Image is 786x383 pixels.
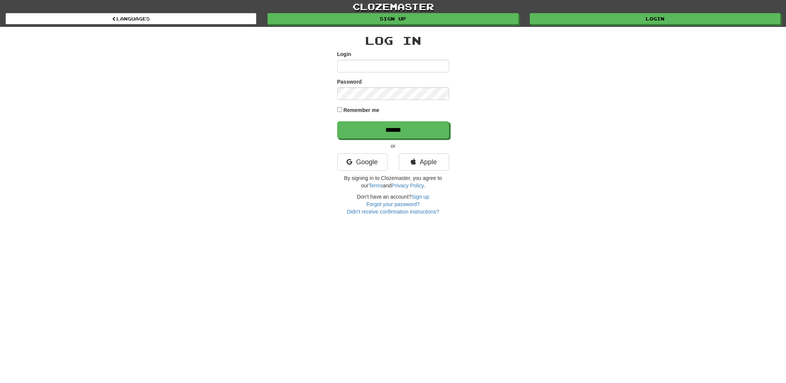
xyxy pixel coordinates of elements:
a: Didn't receive confirmation instructions? [347,209,439,215]
a: Privacy Policy [391,183,423,189]
p: By signing in to Clozemaster, you agree to our and . [337,174,449,189]
label: Password [337,78,362,85]
div: Don't have an account? [337,193,449,215]
label: Remember me [343,106,379,114]
a: Apple [399,153,449,171]
a: Sign up [267,13,518,24]
a: Forgot your password? [366,201,420,207]
a: Google [337,153,388,171]
a: Login [530,13,780,24]
a: Terms [369,183,383,189]
label: Login [337,50,351,58]
a: Languages [6,13,256,24]
h2: Log In [337,34,449,47]
p: or [337,142,449,150]
a: Sign up [411,194,429,200]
